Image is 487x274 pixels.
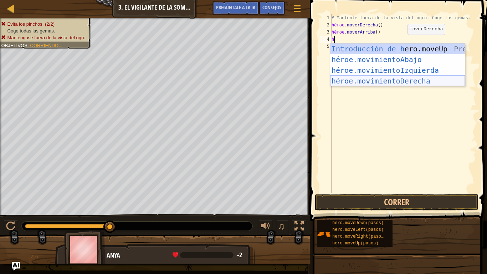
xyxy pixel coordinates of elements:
[292,220,306,234] button: Alternativa pantalla completa.
[317,227,330,241] img: portrait.png
[27,43,29,48] font: :
[288,1,306,18] button: Mostrar menú del juego
[1,21,87,28] li: Evita los pinchos.
[7,28,55,33] font: Coge todas las gemas.
[107,251,120,260] font: Anya
[64,230,106,269] img: thang_avatar_frame.png
[4,220,18,234] button: Ctrl + P: Pause
[410,26,443,32] code: moverDerecha
[327,30,329,35] font: 3
[212,1,259,15] button: Pregúntale a la IA
[332,241,379,246] font: hero.moveUp(pasos)
[1,43,27,48] font: Objetivos
[327,37,329,42] font: 4
[1,27,87,34] li: Coge todas las gemas.
[173,252,242,258] div: health: -2 / 18
[278,221,285,232] font: ♫
[262,4,281,11] font: Consejos
[258,220,273,234] button: Ajustar volumen
[332,227,384,232] font: hero.moveLeft(pasos)
[237,250,242,259] span: -2
[276,220,288,234] button: ♫
[327,15,329,20] font: 1
[332,234,386,239] font: hero.moveRight(pasos)
[315,194,478,210] button: Correr
[327,44,329,49] font: 5
[12,262,20,270] button: Pregúntale a la IA
[332,220,384,225] font: hero.moveDown(pasos)
[216,4,255,11] font: Pregúntale a la IA
[327,22,329,27] font: 2
[7,21,55,26] font: Evita los pinchos. (2/2)
[7,35,87,40] font: Manténgase fuera de la vista del ogro.
[30,43,62,48] font: Corriendo...
[1,34,87,41] li: Manténgase fuera de la vista del ogro.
